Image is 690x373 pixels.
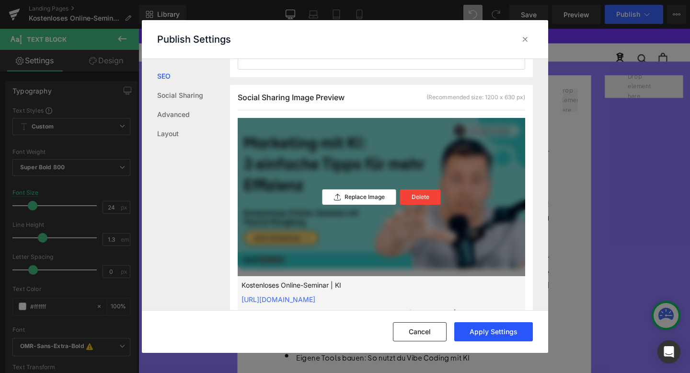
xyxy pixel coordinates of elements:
font: 3 einfache Tipps für mehr Effizienz [196,92,384,106]
div: In diesem kostenlosen 60-minütigen Online-Seminar zeigt dir [PERSON_NAME] praxisnah, wie du mit i... [148,234,432,291]
p: Delete [412,194,429,200]
a: [URL][DOMAIN_NAME] [241,295,315,303]
div: (Recommended size: 1200 x 630 px) [426,93,525,102]
font: Eigene Tools bauen: So nutzt du Vibe Coding mit KI [166,340,348,350]
p: Publish Settings [157,34,231,45]
a: Layout [157,124,230,143]
div: Open Intercom Messenger [657,340,680,363]
img: Omr_education_Logo [24,26,91,35]
a: UnternehmenslösungenUnternehmenslösungen [299,26,378,35]
a: Warenkorb öffnen [547,25,556,36]
a: Suche [525,26,535,36]
p: Replace Image [345,194,385,200]
h5: KOSTENLOSES OMR ONLINE-SEMINAR [148,63,432,74]
font: Marketing mit KI: [242,77,338,91]
button: Apply Settings [454,322,533,341]
nav: Hauptmenü [109,25,378,37]
p: Kostenloses Online-Seminar | KI [241,280,491,291]
div: Das erwartet dich: [148,305,432,319]
a: Advanced [157,105,230,124]
a: Geförderte Weiterbildungen [185,26,279,35]
font: [DATE] | 11 - 12 Uhr [252,111,328,123]
button: Cancel [393,322,447,341]
a: Social Sharing [157,86,230,105]
span: Social Sharing Image Preview [238,93,345,102]
a: SEO [157,67,230,86]
a: WeiterbildungenWeiterbildungen [109,26,165,35]
div: Künstliche Intelligenz verändert das Marketing schneller als je zuvor! Doch wie lässt sich diese ... [148,177,432,220]
p: In diesem kostenlosen 60-minütigen Online-Seminar zeigt dir [PERSON_NAME], wie du eigene Tools mi... [241,308,491,334]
